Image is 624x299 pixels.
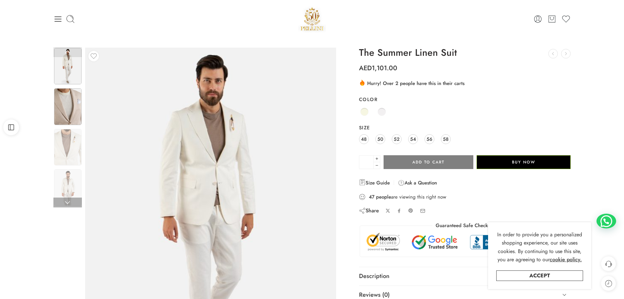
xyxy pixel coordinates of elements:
a: 54 [408,134,418,144]
a: 58 [441,134,451,144]
a: Share on X [386,208,390,213]
a: 50 [375,134,385,144]
a: cookie policy. [550,255,582,264]
button: Buy Now [477,155,571,169]
bdi: 1,101.00 [359,63,397,73]
a: Pellini - [298,5,326,33]
a: Accept [496,270,583,281]
span: 54 [410,135,416,143]
label: Color [359,96,571,103]
input: Product quantity [359,155,374,169]
a: Ask a Question [398,179,437,187]
a: Pin on Pinterest [408,208,413,213]
button: Add to cart [384,155,473,169]
img: Artboard 4 [54,129,82,165]
span: 58 [443,135,448,143]
div: Share [359,207,379,214]
a: Wishlist [561,14,571,24]
img: Trust [365,232,565,252]
div: are viewing this right now [359,193,571,201]
a: 52 [392,134,402,144]
a: Email to your friends [420,208,425,214]
strong: 47 [369,194,374,200]
a: Description [359,267,571,286]
label: Size [359,124,571,131]
span: 52 [394,135,400,143]
h1: The Summer Linen Suit [359,48,571,58]
a: Cart [547,14,557,24]
img: Artboard 4 [54,88,82,125]
span: 50 [377,135,383,143]
strong: people [376,194,391,200]
a: Login / Register [533,14,542,24]
span: AED [359,63,372,73]
div: Hurry! Over 2 people have this in their carts [359,79,571,87]
img: Artboard 4 [54,48,82,84]
img: Pellini [298,5,326,33]
a: Share on Facebook [397,208,402,213]
a: 56 [425,134,434,144]
img: Artboard 4 [54,169,82,206]
a: Size Guide [359,179,390,187]
span: 56 [426,135,432,143]
span: 48 [361,135,367,143]
legend: Guaranteed Safe Checkout [432,222,498,229]
a: 48 [359,134,369,144]
span: In order to provide you a personalized shopping experience, our site uses cookies. By continuing ... [497,231,582,264]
